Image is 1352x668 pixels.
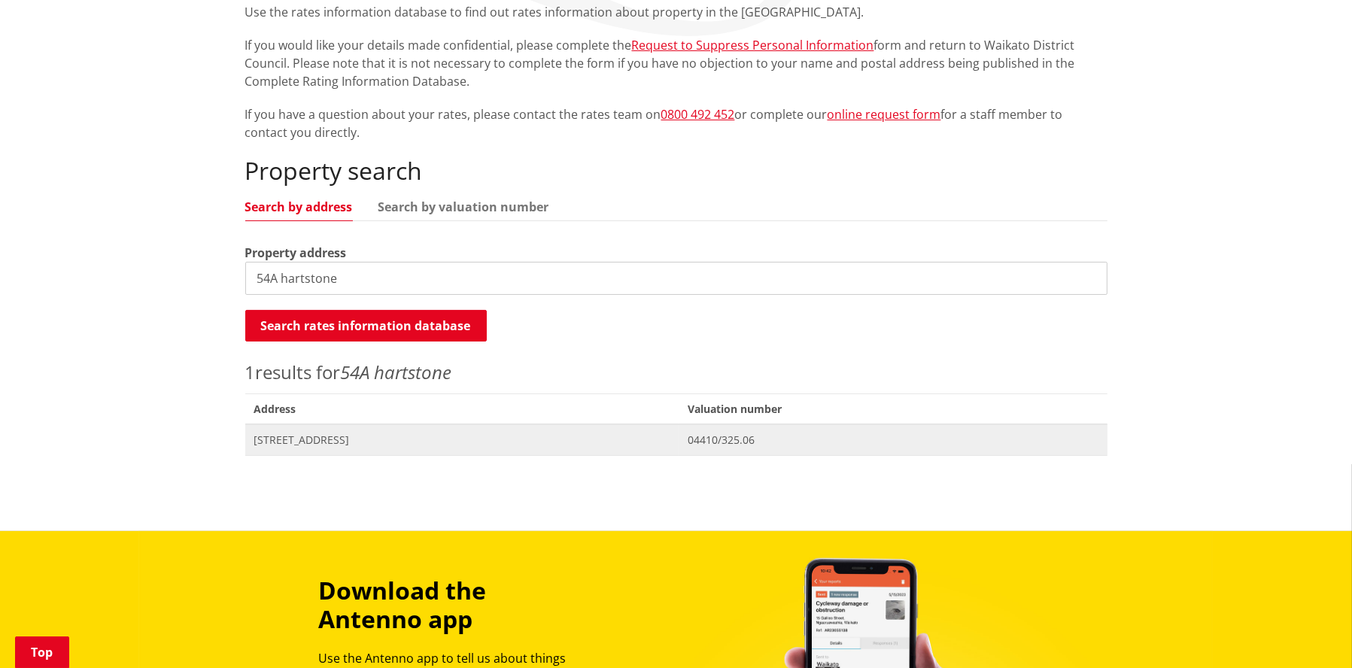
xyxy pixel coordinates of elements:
p: results for [245,359,1107,386]
span: Valuation number [679,393,1107,424]
span: 04410/325.06 [688,433,1098,448]
h3: Download the Antenno app [319,576,591,634]
p: If you would like your details made confidential, please complete the form and return to Waikato ... [245,36,1107,90]
a: Search by address [245,201,353,213]
span: 1 [245,360,256,384]
p: If you have a question about your rates, please contact the rates team on or complete our for a s... [245,105,1107,141]
h2: Property search [245,156,1107,185]
a: online request form [828,106,941,123]
span: [STREET_ADDRESS] [254,433,670,448]
a: Search by valuation number [378,201,549,213]
button: Search rates information database [245,310,487,342]
a: [STREET_ADDRESS] 04410/325.06 [245,424,1107,455]
iframe: Messenger Launcher [1283,605,1337,659]
p: Use the rates information database to find out rates information about property in the [GEOGRAPHI... [245,3,1107,21]
a: Top [15,636,69,668]
a: Request to Suppress Personal Information [632,37,874,53]
span: Address [245,393,679,424]
a: 0800 492 452 [661,106,735,123]
input: e.g. Duke Street NGARUAWAHIA [245,262,1107,295]
em: 54A hartstone [341,360,452,384]
label: Property address [245,244,347,262]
